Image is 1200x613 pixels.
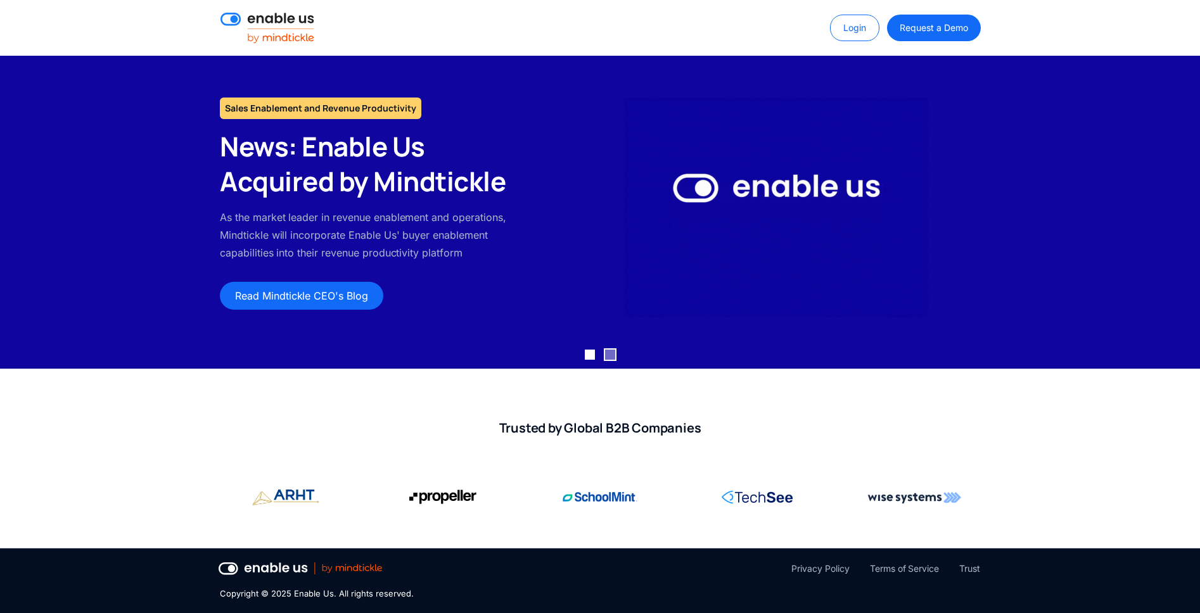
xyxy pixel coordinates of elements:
img: Propeller Aero corporate logo [252,484,319,510]
p: As the market leader in revenue enablement and operations, Mindtickle will incorporate Enable Us'... [220,208,522,262]
div: Copyright © 2025 Enable Us. All rights reserved. [220,588,414,600]
h1: Sales Enablement and Revenue Productivity [220,98,421,119]
a: Terms of Service [870,561,939,576]
iframe: Qualified Messenger [1142,555,1200,613]
img: RingCentral corporate logo [722,484,793,510]
img: Propeller Aero corporate logo [409,484,476,510]
img: Wise Systems corporate logo [868,484,961,510]
a: Read Mindtickle CEO's Blog [220,282,383,310]
a: Login [830,15,879,41]
img: Enable Us by Mindtickle [624,98,928,318]
h2: Trusted by Global B2B Companies [220,420,980,436]
div: Show slide 2 of 2 [605,350,615,360]
div: next slide [1149,47,1200,369]
a: Request a Demo [887,15,980,41]
img: SchoolMint corporate logo [563,484,637,510]
a: Trust [959,561,980,576]
h2: News: Enable Us Acquired by Mindtickle [220,129,522,198]
div: Show slide 1 of 2 [585,350,595,360]
a: Privacy Policy [791,561,849,576]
